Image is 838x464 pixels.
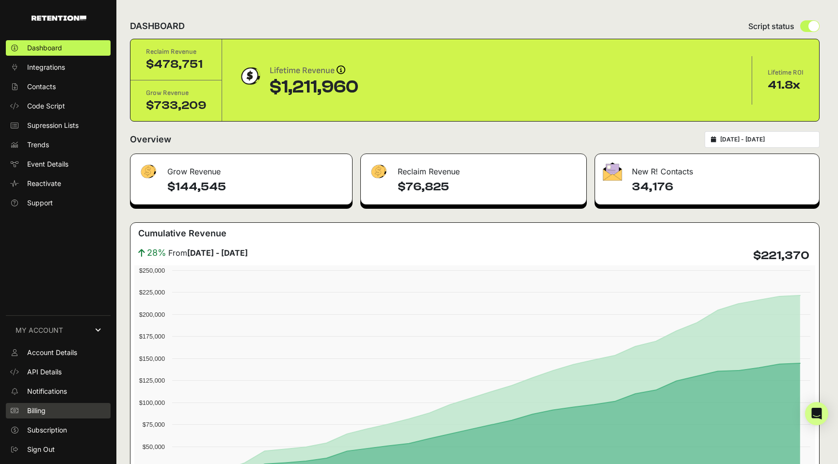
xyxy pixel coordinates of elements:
span: 28% [147,246,166,260]
span: Script status [748,20,794,32]
a: Contacts [6,79,111,94]
text: $75,000 [143,421,165,428]
text: $50,000 [143,443,165,450]
span: Dashboard [27,43,62,53]
a: API Details [6,364,111,380]
div: Open Intercom Messenger [805,402,828,425]
a: Dashboard [6,40,111,56]
span: Contacts [27,82,56,92]
div: $1,211,960 [270,77,358,97]
div: Grow Revenue [146,88,206,98]
img: dollar-coin-05c43ed7efb7bc0c12610022525b4bbbb207c7efeef5aecc26f025e68dcafac9.png [238,64,262,88]
span: Support [27,198,53,208]
h2: DASHBOARD [130,19,185,33]
div: Lifetime ROI [768,68,804,77]
div: Grow Revenue [130,154,352,183]
text: $250,000 [139,267,165,274]
a: Event Details [6,156,111,172]
h4: $76,825 [398,179,578,195]
div: New R! Contacts [595,154,819,183]
text: $125,000 [139,377,165,384]
span: Reactivate [27,179,61,188]
div: $733,209 [146,98,206,113]
a: Account Details [6,345,111,360]
div: Reclaim Revenue [146,47,206,57]
h4: $221,370 [753,248,809,263]
span: Subscription [27,425,67,435]
a: MY ACCOUNT [6,315,111,345]
div: Lifetime Revenue [270,64,358,77]
span: Account Details [27,348,77,357]
span: Notifications [27,387,67,396]
a: Support [6,195,111,211]
span: Supression Lists [27,121,79,130]
h2: Overview [130,133,171,146]
a: Trends [6,137,111,153]
text: $225,000 [139,289,165,296]
span: Billing [27,406,46,416]
a: Reactivate [6,176,111,191]
a: Integrations [6,60,111,75]
text: $175,000 [139,333,165,340]
a: Sign Out [6,442,111,457]
a: Notifications [6,384,111,399]
span: Sign Out [27,445,55,454]
span: API Details [27,367,62,377]
span: From [168,247,248,259]
text: $100,000 [139,399,165,406]
div: $478,751 [146,57,206,72]
span: Integrations [27,62,65,72]
strong: [DATE] - [DATE] [187,248,248,258]
div: 41.8x [768,77,804,93]
span: MY ACCOUNT [16,325,63,335]
span: Code Script [27,101,65,111]
text: $200,000 [139,311,165,318]
text: $150,000 [139,355,165,362]
a: Code Script [6,98,111,114]
img: Retention.com [32,15,86,21]
div: Reclaim Revenue [361,154,586,183]
h3: Cumulative Revenue [138,227,226,240]
img: fa-envelope-19ae18322b30453b285274b1b8af3d052b27d846a4fbe8435d1a52b978f639a2.png [603,162,622,181]
a: Billing [6,403,111,418]
a: Subscription [6,422,111,438]
h4: $144,545 [167,179,344,195]
img: fa-dollar-13500eef13a19c4ab2b9ed9ad552e47b0d9fc28b02b83b90ba0e00f96d6372e9.png [138,162,158,181]
a: Supression Lists [6,118,111,133]
span: Event Details [27,159,68,169]
h4: 34,176 [632,179,811,195]
img: fa-dollar-13500eef13a19c4ab2b9ed9ad552e47b0d9fc28b02b83b90ba0e00f96d6372e9.png [369,162,388,181]
span: Trends [27,140,49,150]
